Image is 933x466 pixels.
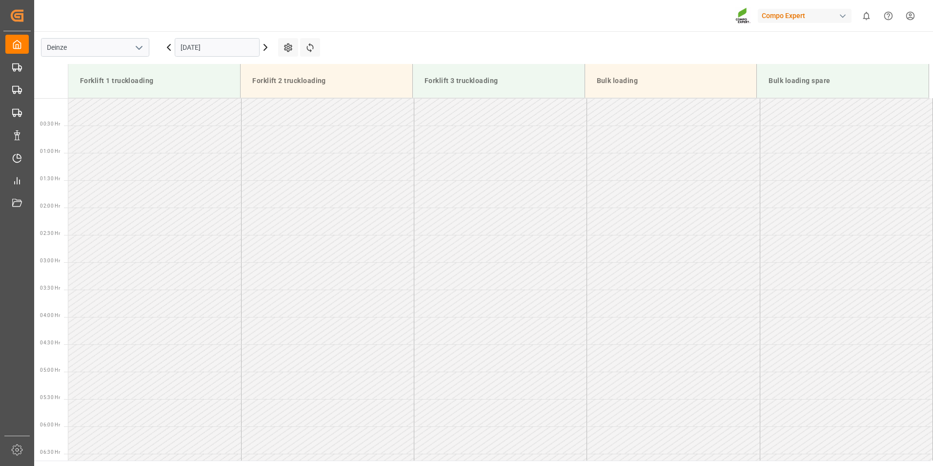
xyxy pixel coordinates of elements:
[40,121,60,127] span: 00:30 Hr
[40,422,60,427] span: 06:00 Hr
[855,5,877,27] button: show 0 new notifications
[40,285,60,291] span: 03:30 Hr
[877,5,899,27] button: Help Center
[40,203,60,209] span: 02:00 Hr
[40,367,60,373] span: 05:00 Hr
[758,6,855,25] button: Compo Expert
[40,449,60,455] span: 06:30 Hr
[175,38,260,57] input: DD.MM.YYYY
[735,7,751,24] img: Screenshot%202023-09-29%20at%2010.02.21.png_1712312052.png
[40,231,60,236] span: 02:30 Hr
[765,72,921,90] div: Bulk loading spare
[40,258,60,263] span: 03:00 Hr
[76,72,232,90] div: Forklift 1 truckloading
[248,72,405,90] div: Forklift 2 truckloading
[41,38,149,57] input: Type to search/select
[40,395,60,400] span: 05:30 Hr
[758,9,852,23] div: Compo Expert
[40,176,60,181] span: 01:30 Hr
[131,40,146,55] button: open menu
[421,72,577,90] div: Forklift 3 truckloading
[40,340,60,345] span: 04:30 Hr
[593,72,749,90] div: Bulk loading
[40,313,60,318] span: 04:00 Hr
[40,148,60,154] span: 01:00 Hr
